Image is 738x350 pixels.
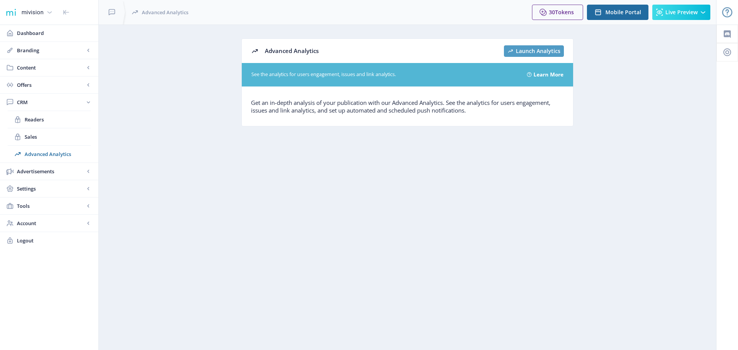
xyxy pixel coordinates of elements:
[587,5,648,20] button: Mobile Portal
[605,9,641,15] span: Mobile Portal
[142,8,188,16] span: Advanced Analytics
[25,116,91,123] span: Readers
[5,6,17,18] img: 1f20cf2a-1a19-485c-ac21-848c7d04f45b.png
[17,185,85,192] span: Settings
[652,5,710,20] button: Live Preview
[17,202,85,210] span: Tools
[504,45,564,57] button: Launch Analytics
[8,111,91,128] a: Readers
[17,46,85,54] span: Branding
[516,48,560,54] span: Launch Analytics
[17,219,85,227] span: Account
[534,69,563,81] a: Learn More
[22,4,43,21] div: mivision
[251,99,564,114] p: Get an in-depth analysis of your publication with our Advanced Analytics. See the analytics for u...
[532,5,583,20] button: 30Tokens
[25,133,91,141] span: Sales
[17,98,85,106] span: CRM
[25,150,91,158] span: Advanced Analytics
[17,64,85,71] span: Content
[265,47,319,55] span: Advanced Analytics
[665,9,698,15] span: Live Preview
[8,128,91,145] a: Sales
[17,29,92,37] span: Dashboard
[555,8,574,16] span: Tokens
[8,146,91,163] a: Advanced Analytics
[17,168,85,175] span: Advertisements
[251,71,518,78] span: See the analytics for users engagement, issues and link analytics.
[17,81,85,89] span: Offers
[17,237,92,244] span: Logout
